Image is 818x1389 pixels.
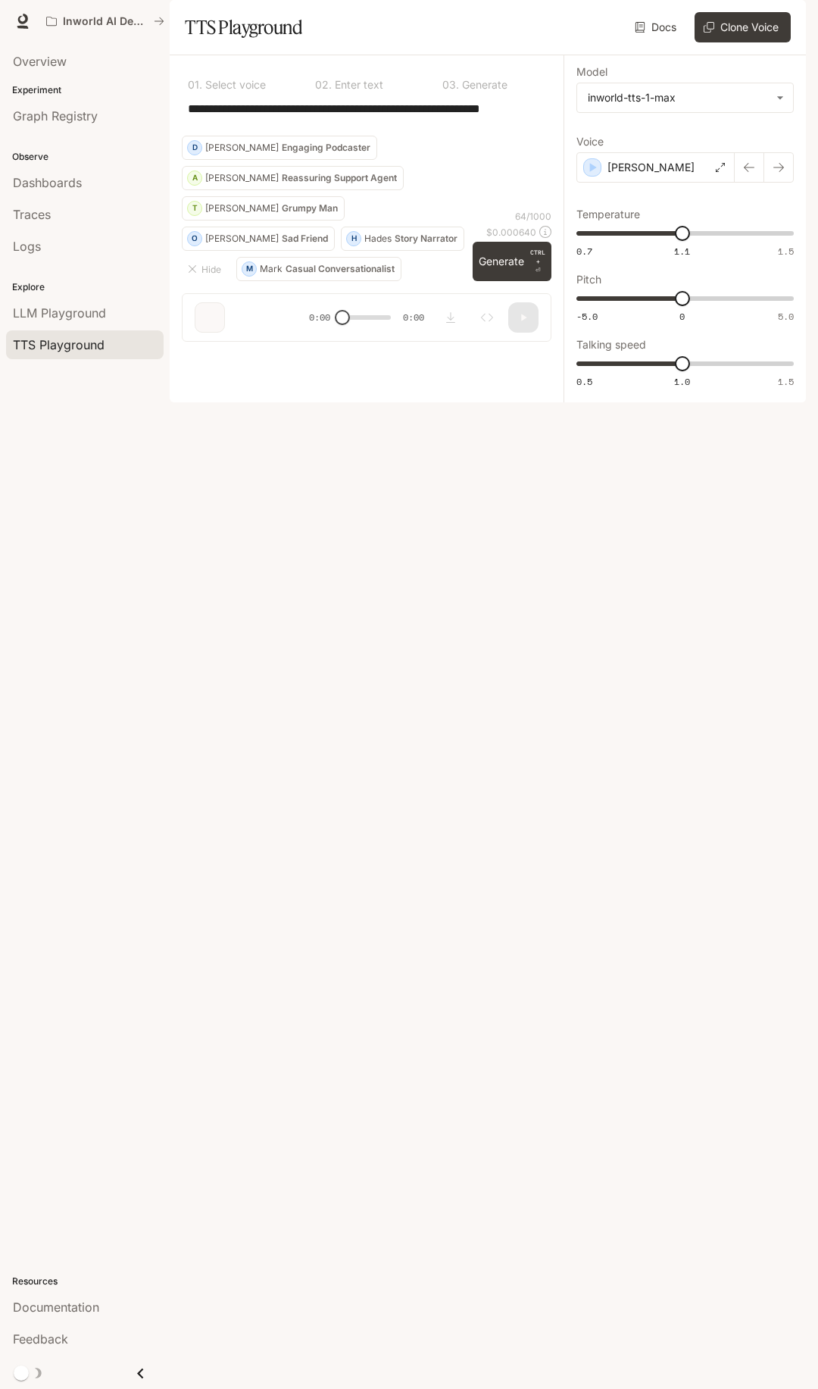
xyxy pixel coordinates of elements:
[332,80,383,90] p: Enter text
[674,245,690,258] span: 1.1
[679,310,685,323] span: 0
[576,136,604,147] p: Voice
[530,248,545,275] p: ⏎
[632,12,682,42] a: Docs
[188,196,201,221] div: T
[236,257,401,281] button: MMarkCasual Conversationalist
[576,245,592,258] span: 0.7
[63,15,148,28] p: Inworld AI Demos
[395,234,457,243] p: Story Narrator
[185,12,302,42] h1: TTS Playground
[188,166,201,190] div: A
[205,143,279,152] p: [PERSON_NAME]
[364,234,392,243] p: Hades
[576,274,601,285] p: Pitch
[778,245,794,258] span: 1.5
[282,174,397,183] p: Reassuring Support Agent
[588,90,769,105] div: inworld-tts-1-max
[39,6,171,36] button: All workspaces
[315,80,332,90] p: 0 2 .
[577,83,793,112] div: inworld-tts-1-max
[188,80,202,90] p: 0 1 .
[188,227,201,251] div: O
[286,264,395,274] p: Casual Conversationalist
[778,310,794,323] span: 5.0
[576,339,646,350] p: Talking speed
[205,204,279,213] p: [PERSON_NAME]
[188,136,201,160] div: D
[341,227,464,251] button: HHadesStory Narrator
[260,264,283,274] p: Mark
[182,166,404,190] button: A[PERSON_NAME]Reassuring Support Agent
[347,227,361,251] div: H
[182,196,345,221] button: T[PERSON_NAME]Grumpy Man
[282,234,328,243] p: Sad Friend
[205,174,279,183] p: [PERSON_NAME]
[473,242,551,281] button: GenerateCTRL +⏎
[182,257,230,281] button: Hide
[576,209,640,220] p: Temperature
[674,375,690,388] span: 1.0
[242,257,256,281] div: M
[282,204,338,213] p: Grumpy Man
[695,12,791,42] button: Clone Voice
[530,248,545,266] p: CTRL +
[205,234,279,243] p: [PERSON_NAME]
[576,67,607,77] p: Model
[182,227,335,251] button: O[PERSON_NAME]Sad Friend
[459,80,507,90] p: Generate
[778,375,794,388] span: 1.5
[182,136,377,160] button: D[PERSON_NAME]Engaging Podcaster
[607,160,695,175] p: [PERSON_NAME]
[442,80,459,90] p: 0 3 .
[576,310,598,323] span: -5.0
[282,143,370,152] p: Engaging Podcaster
[202,80,266,90] p: Select voice
[576,375,592,388] span: 0.5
